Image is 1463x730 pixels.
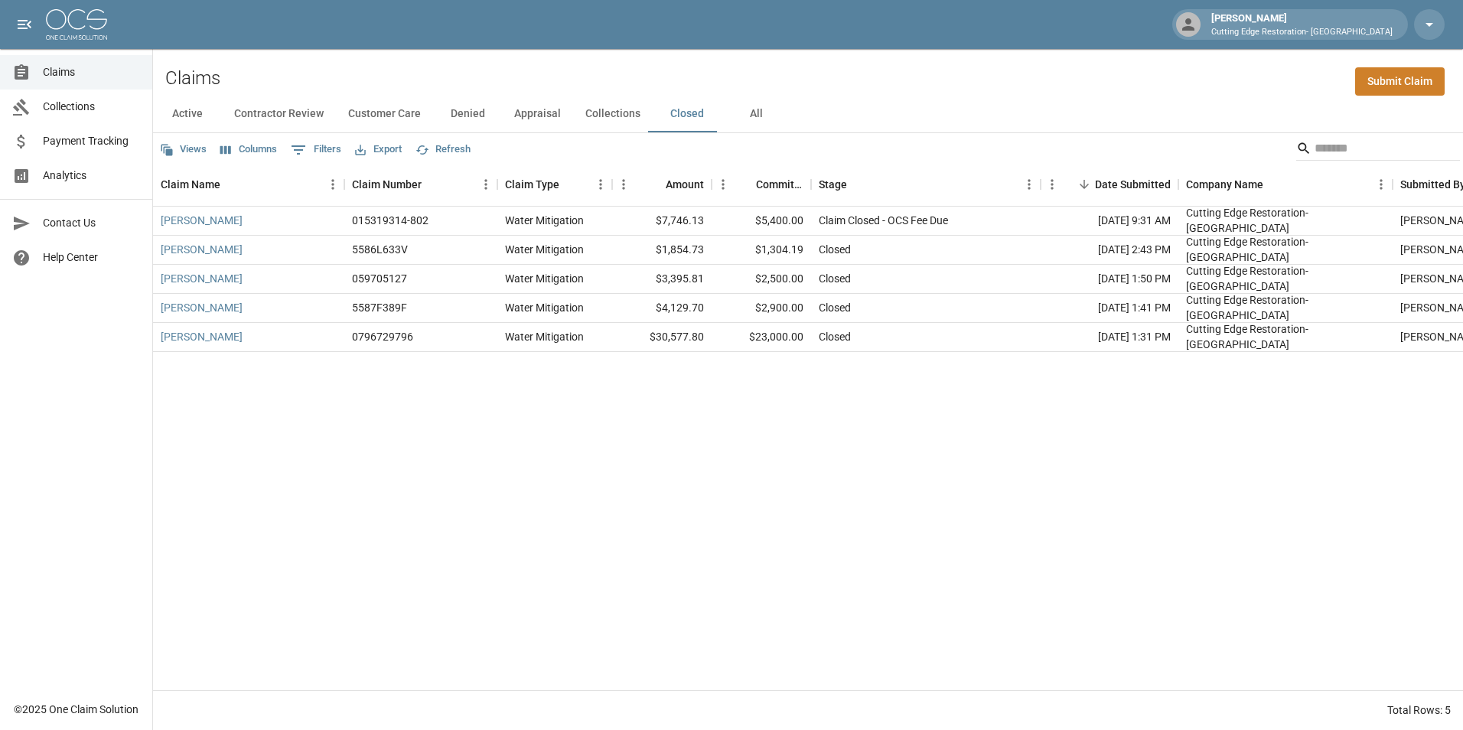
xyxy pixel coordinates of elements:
[573,96,653,132] button: Collections
[819,213,948,228] div: Claim Closed - OCS Fee Due
[1186,163,1263,206] div: Company Name
[1186,205,1385,236] div: Cutting Edge Restoration- San Diego
[352,242,408,257] div: 5586L633V
[161,271,243,286] a: [PERSON_NAME]
[1355,67,1445,96] a: Submit Claim
[352,213,428,228] div: 015319314-802
[612,294,712,323] div: $4,129.70
[819,163,847,206] div: Stage
[589,173,612,196] button: Menu
[712,236,811,265] div: $1,304.19
[1041,207,1178,236] div: [DATE] 9:31 AM
[712,207,811,236] div: $5,400.00
[336,96,433,132] button: Customer Care
[819,329,851,344] div: Closed
[153,163,344,206] div: Claim Name
[505,163,559,206] div: Claim Type
[1263,174,1285,195] button: Sort
[14,702,138,717] div: © 2025 One Claim Solution
[1370,173,1393,196] button: Menu
[735,174,756,195] button: Sort
[502,96,573,132] button: Appraisal
[1041,294,1178,323] div: [DATE] 1:41 PM
[653,96,722,132] button: Closed
[1186,292,1385,323] div: Cutting Edge Restoration- San Diego
[412,138,474,161] button: Refresh
[351,138,406,161] button: Export
[1041,265,1178,294] div: [DATE] 1:50 PM
[321,173,344,196] button: Menu
[352,163,422,206] div: Claim Number
[1041,173,1064,196] button: Menu
[712,163,811,206] div: Committed Amount
[43,64,140,80] span: Claims
[287,138,345,162] button: Show filters
[505,213,584,228] div: Water Mitigation
[222,96,336,132] button: Contractor Review
[1018,173,1041,196] button: Menu
[811,163,1041,206] div: Stage
[1095,163,1171,206] div: Date Submitted
[43,249,140,266] span: Help Center
[505,300,584,315] div: Water Mitigation
[352,300,407,315] div: 5587F389F
[712,323,811,352] div: $23,000.00
[352,271,407,286] div: 059705127
[497,163,612,206] div: Claim Type
[161,213,243,228] a: [PERSON_NAME]
[153,96,1463,132] div: dynamic tabs
[505,242,584,257] div: Water Mitigation
[474,173,497,196] button: Menu
[1074,174,1095,195] button: Sort
[712,265,811,294] div: $2,500.00
[43,133,140,149] span: Payment Tracking
[666,163,704,206] div: Amount
[559,174,581,195] button: Sort
[161,300,243,315] a: [PERSON_NAME]
[9,9,40,40] button: open drawer
[612,323,712,352] div: $30,577.80
[644,174,666,195] button: Sort
[505,329,584,344] div: Water Mitigation
[819,300,851,315] div: Closed
[612,236,712,265] div: $1,854.73
[756,163,803,206] div: Committed Amount
[43,215,140,231] span: Contact Us
[819,271,851,286] div: Closed
[46,9,107,40] img: ocs-logo-white-transparent.png
[1186,321,1385,352] div: Cutting Edge Restoration- San Diego
[712,294,811,323] div: $2,900.00
[612,265,712,294] div: $3,395.81
[220,174,242,195] button: Sort
[505,271,584,286] div: Water Mitigation
[1186,234,1385,265] div: Cutting Edge Restoration- San Diego
[352,329,413,344] div: 0796729796
[161,242,243,257] a: [PERSON_NAME]
[1186,263,1385,294] div: Cutting Edge Restoration- San Diego
[217,138,281,161] button: Select columns
[156,138,210,161] button: Views
[819,242,851,257] div: Closed
[612,163,712,206] div: Amount
[1178,163,1393,206] div: Company Name
[153,96,222,132] button: Active
[43,168,140,184] span: Analytics
[161,329,243,344] a: [PERSON_NAME]
[712,173,735,196] button: Menu
[1205,11,1399,38] div: [PERSON_NAME]
[1041,236,1178,265] div: [DATE] 2:43 PM
[847,174,868,195] button: Sort
[344,163,497,206] div: Claim Number
[1041,323,1178,352] div: [DATE] 1:31 PM
[722,96,790,132] button: All
[1041,163,1178,206] div: Date Submitted
[1387,702,1451,718] div: Total Rows: 5
[612,173,635,196] button: Menu
[43,99,140,115] span: Collections
[612,207,712,236] div: $7,746.13
[1211,26,1393,39] p: Cutting Edge Restoration- [GEOGRAPHIC_DATA]
[165,67,220,90] h2: Claims
[433,96,502,132] button: Denied
[161,163,220,206] div: Claim Name
[422,174,443,195] button: Sort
